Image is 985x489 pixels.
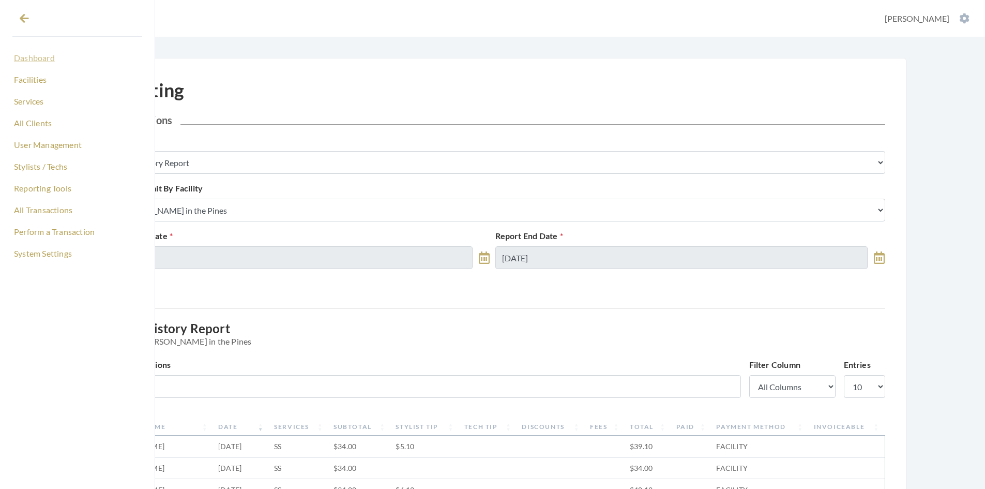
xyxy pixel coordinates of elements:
[213,418,269,436] th: Date: activate to sort column ascending
[100,375,741,398] input: Filter...
[12,223,142,241] a: Perform a Transaction
[874,246,885,269] a: toggle
[711,457,808,479] td: FACILITY
[749,359,801,371] label: Filter Column
[100,114,885,126] h2: Report Options
[328,436,390,457] td: $34.00
[12,158,142,175] a: Stylists / Techs
[328,457,390,479] td: $34.00
[213,457,269,479] td: [DATE]
[100,321,885,346] h3: Service History Report
[495,246,868,269] input: Select Date
[12,71,142,88] a: Facilities
[459,418,517,436] th: Tech Tip: activate to sort column ascending
[495,230,563,242] label: Report End Date
[625,457,671,479] td: $34.00
[390,418,459,436] th: Stylist Tip: activate to sort column ascending
[101,418,214,436] th: Resident Name: activate to sort column ascending
[12,201,142,219] a: All Transactions
[625,418,671,436] th: Total: activate to sort column ascending
[12,93,142,110] a: Services
[328,418,390,436] th: Subtotal: activate to sort column ascending
[809,418,885,436] th: Invoiceable: activate to sort column ascending
[269,457,328,479] td: SS
[100,336,885,346] span: Facility: St. [PERSON_NAME] in the Pines
[479,246,490,269] a: toggle
[12,136,142,154] a: User Management
[517,418,585,436] th: Discounts: activate to sort column ascending
[12,114,142,132] a: All Clients
[711,418,808,436] th: Payment Method: activate to sort column ascending
[101,457,214,479] td: [PERSON_NAME]
[101,436,214,457] td: [PERSON_NAME]
[12,245,142,262] a: System Settings
[671,418,711,436] th: Paid: activate to sort column ascending
[12,49,142,67] a: Dashboard
[882,13,973,24] button: [PERSON_NAME]
[885,13,949,23] span: [PERSON_NAME]
[269,418,328,436] th: Services: activate to sort column ascending
[269,436,328,457] td: SS
[100,246,473,269] input: Select Date
[625,436,671,457] td: $39.10
[213,436,269,457] td: [DATE]
[844,359,871,371] label: Entries
[390,436,459,457] td: $5.10
[585,418,625,436] th: Fees: activate to sort column ascending
[12,180,142,197] a: Reporting Tools
[711,436,808,457] td: FACILITY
